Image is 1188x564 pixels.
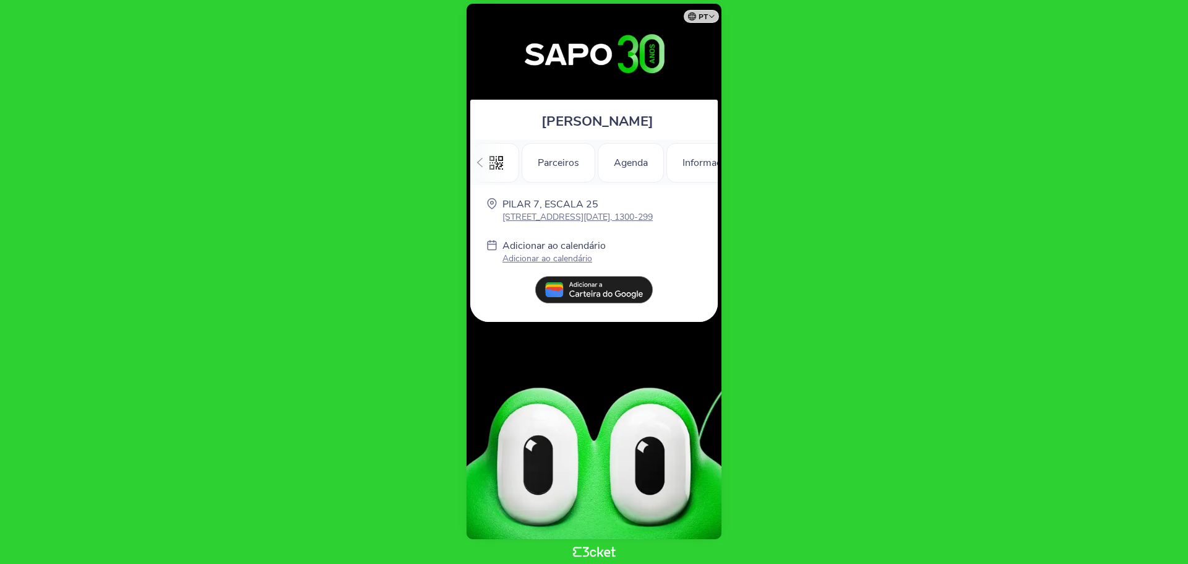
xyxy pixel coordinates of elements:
[666,143,802,183] div: Informações Adicionais
[666,155,802,168] a: Informações Adicionais
[541,112,653,131] span: [PERSON_NAME]
[502,253,606,264] p: Adicionar ao calendário
[502,197,653,223] a: PILAR 7, ESCALA 25 [STREET_ADDRESS][DATE], 1300-299
[502,239,606,267] a: Adicionar ao calendário Adicionar ao calendário
[598,143,664,183] div: Agenda
[502,211,653,223] p: [STREET_ADDRESS][DATE], 1300-299
[535,276,653,303] img: pt_add_to_google_wallet.13e59062.svg
[502,197,653,211] p: PILAR 7, ESCALA 25
[502,239,606,253] p: Adicionar ao calendário
[522,155,595,168] a: Parceiros
[478,16,710,93] img: 30º Aniversário SAPO
[522,143,595,183] div: Parceiros
[598,155,664,168] a: Agenda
